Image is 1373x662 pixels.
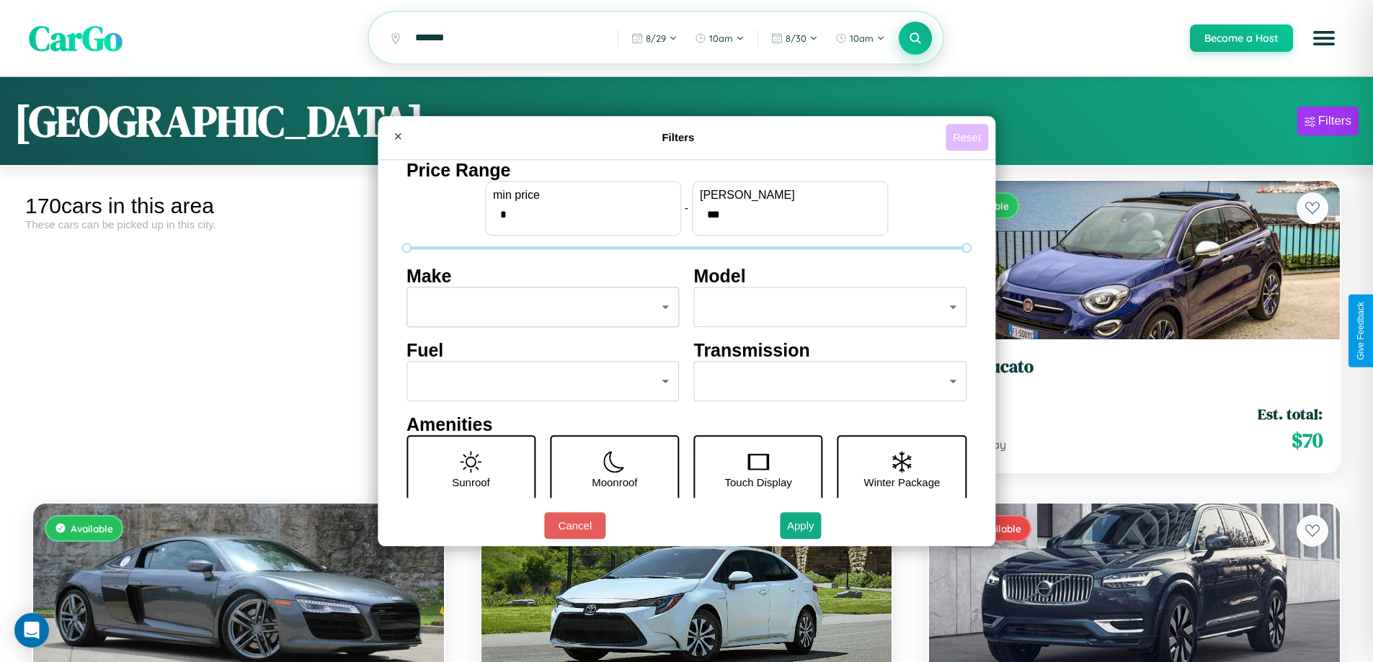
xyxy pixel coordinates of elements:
[406,340,680,361] h4: Fuel
[946,357,1323,392] a: Fiat Ducato2016
[709,32,733,44] span: 10am
[1297,107,1359,135] button: Filters
[544,512,605,539] button: Cancel
[764,27,825,50] button: 8/30
[29,14,123,62] span: CarGo
[946,357,1323,377] h3: Fiat Ducato
[700,189,880,202] label: [PERSON_NAME]
[780,512,822,539] button: Apply
[493,189,673,202] label: min price
[828,27,892,50] button: 10am
[786,32,807,44] span: 8 / 30
[25,218,452,231] div: These cars can be picked up in this city.
[946,124,988,151] button: Reset
[592,473,637,492] p: Moonroof
[864,473,941,492] p: Winter Package
[71,522,113,534] span: Available
[406,414,967,435] h4: Amenities
[624,27,685,50] button: 8/29
[850,32,874,44] span: 10am
[1258,403,1323,424] span: Est. total:
[688,27,752,50] button: 10am
[694,340,967,361] h4: Transmission
[1292,426,1323,455] span: $ 70
[685,198,688,218] p: -
[1318,114,1351,128] div: Filters
[646,32,666,44] span: 8 / 29
[406,266,680,287] h4: Make
[14,613,49,648] div: Open Intercom Messenger
[724,473,791,492] p: Touch Display
[694,266,967,287] h4: Model
[25,194,452,218] div: 170 cars in this area
[411,131,946,143] h4: Filters
[1304,18,1344,58] button: Open menu
[1190,24,1293,52] button: Become a Host
[406,160,967,181] h4: Price Range
[14,91,424,151] h1: [GEOGRAPHIC_DATA]
[452,473,490,492] p: Sunroof
[1356,302,1366,360] div: Give Feedback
